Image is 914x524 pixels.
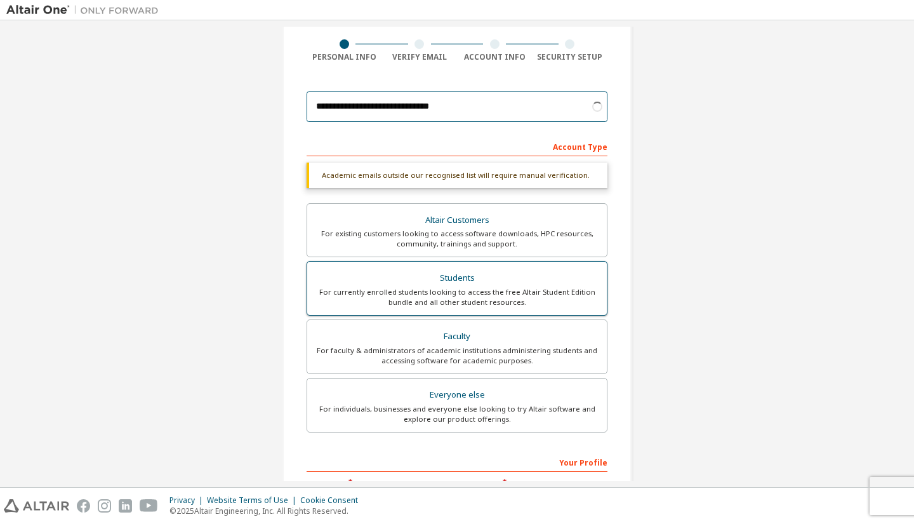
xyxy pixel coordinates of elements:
[307,452,607,472] div: Your Profile
[4,499,69,513] img: altair_logo.svg
[315,404,599,424] div: For individuals, businesses and everyone else looking to try Altair software and explore our prod...
[207,495,300,506] div: Website Terms of Use
[98,499,111,513] img: instagram.svg
[315,229,599,249] div: For existing customers looking to access software downloads, HPC resources, community, trainings ...
[315,212,599,229] div: Altair Customers
[315,269,599,287] div: Students
[77,499,90,513] img: facebook.svg
[169,495,207,506] div: Privacy
[140,499,158,513] img: youtube.svg
[307,163,607,188] div: Academic emails outside our recognised list will require manual verification.
[6,4,165,17] img: Altair One
[307,52,382,62] div: Personal Info
[300,495,366,506] div: Cookie Consent
[315,287,599,307] div: For currently enrolled students looking to access the free Altair Student Edition bundle and all ...
[119,499,132,513] img: linkedin.svg
[307,478,453,488] label: First Name
[315,386,599,404] div: Everyone else
[169,506,366,516] p: © 2025 Altair Engineering, Inc. All Rights Reserved.
[533,52,608,62] div: Security Setup
[382,52,458,62] div: Verify Email
[307,136,607,156] div: Account Type
[461,478,607,488] label: Last Name
[315,328,599,346] div: Faculty
[315,346,599,366] div: For faculty & administrators of academic institutions administering students and accessing softwa...
[457,52,533,62] div: Account Info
